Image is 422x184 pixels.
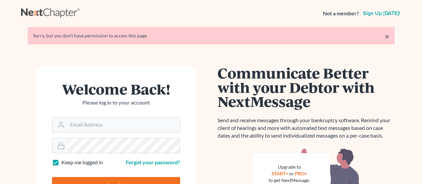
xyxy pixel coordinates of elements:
[295,171,307,176] a: PRO+
[126,159,180,165] a: Forgot your password?
[269,164,310,170] div: Upgrade to
[67,118,180,132] input: Email Address
[61,159,103,166] label: Keep me logged in
[33,32,389,39] div: Sorry, but you don't have permission to access this page
[323,10,359,17] strong: Not a member?
[269,177,310,184] div: to get NextMessage.
[272,171,288,176] a: START+
[385,32,389,40] a: ×
[52,99,180,107] p: Please log in to your account
[218,66,395,109] h1: Communicate Better with your Debtor with NextMessage
[289,171,294,176] span: or
[218,117,395,140] p: Send and receive messages through your bankruptcy software. Remind your client of hearings and mo...
[52,82,180,96] h1: Welcome Back!
[362,11,401,16] a: Sign up [DATE]!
